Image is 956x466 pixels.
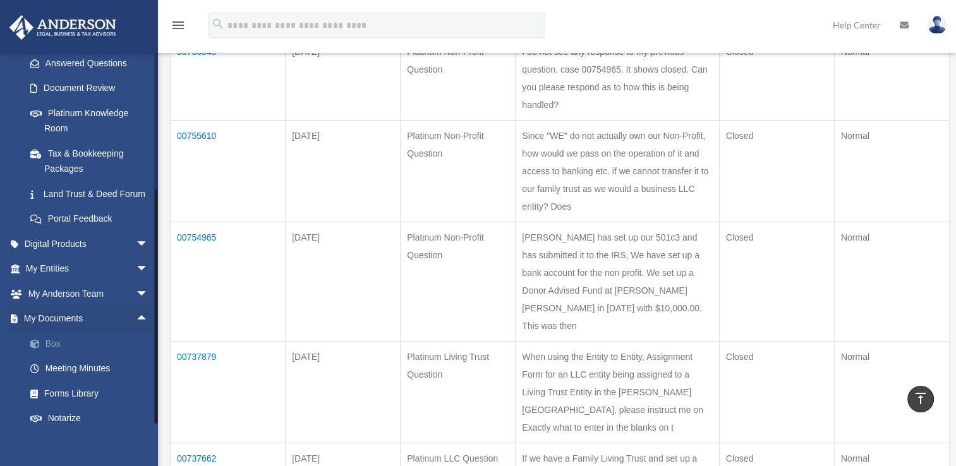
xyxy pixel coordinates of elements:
[401,121,516,222] td: Platinum Non-Profit Question
[9,281,167,306] a: My Anderson Teamarrow_drop_down
[286,121,401,222] td: [DATE]
[286,222,401,342] td: [DATE]
[286,342,401,443] td: [DATE]
[719,222,834,342] td: Closed
[18,181,161,206] a: Land Trust & Deed Forum
[516,121,719,222] td: Since "WE" do not actually own our Non-Profit, how would we pass on the operation of it and acces...
[401,37,516,121] td: Platinum Non-Profit Question
[401,342,516,443] td: Platinum Living Trust Question
[136,256,161,282] span: arrow_drop_down
[834,37,949,121] td: Normal
[171,37,286,121] td: 00766545
[18,356,167,381] a: Meeting Minutes
[6,15,120,40] img: Anderson Advisors Platinum Portal
[9,256,167,282] a: My Entitiesarrow_drop_down
[18,331,167,356] a: Box
[719,342,834,443] td: Closed
[719,37,834,121] td: Closed
[18,76,161,101] a: Document Review
[136,306,161,332] span: arrow_drop_up
[18,100,161,141] a: Platinum Knowledge Room
[834,342,949,443] td: Normal
[18,206,161,232] a: Portal Feedback
[907,386,934,412] a: vertical_align_top
[18,51,155,76] a: Answered Questions
[928,16,947,34] img: User Pic
[18,141,161,181] a: Tax & Bookkeeping Packages
[834,121,949,222] td: Normal
[136,281,161,307] span: arrow_drop_down
[171,121,286,222] td: 00755610
[18,406,167,431] a: Notarize
[286,37,401,121] td: [DATE]
[516,37,719,121] td: I do not see any response to my previous question, case 00754965. It shows closed. Can you please...
[171,342,286,443] td: 00737879
[171,22,186,33] a: menu
[9,231,167,256] a: Digital Productsarrow_drop_down
[401,222,516,342] td: Platinum Non-Profit Question
[516,222,719,342] td: [PERSON_NAME] has set up our 501c3 and has submitted it to the IRS, We have set up a bank account...
[211,17,225,31] i: search
[171,18,186,33] i: menu
[18,381,167,406] a: Forms Library
[719,121,834,222] td: Closed
[9,306,167,332] a: My Documentsarrow_drop_up
[171,222,286,342] td: 00754965
[913,391,928,406] i: vertical_align_top
[136,231,161,257] span: arrow_drop_down
[834,222,949,342] td: Normal
[516,342,719,443] td: When using the Entity to Entity, Assignment Form for an LLC entity being assigned to a Living Tru...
